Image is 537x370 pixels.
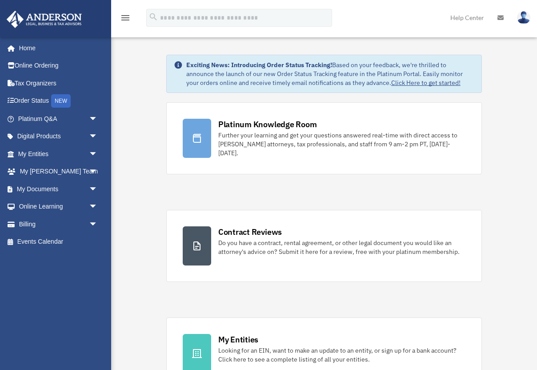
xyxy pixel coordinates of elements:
[6,180,111,198] a: My Documentsarrow_drop_down
[166,102,482,174] a: Platinum Knowledge Room Further your learning and get your questions answered real-time with dire...
[218,226,282,237] div: Contract Reviews
[6,74,111,92] a: Tax Organizers
[89,198,107,216] span: arrow_drop_down
[517,11,530,24] img: User Pic
[6,233,111,251] a: Events Calendar
[218,346,465,364] div: Looking for an EIN, want to make an update to an entity, or sign up for a bank account? Click her...
[51,94,71,108] div: NEW
[218,131,465,157] div: Further your learning and get your questions answered real-time with direct access to [PERSON_NAM...
[89,180,107,198] span: arrow_drop_down
[6,92,111,110] a: Order StatusNEW
[218,119,317,130] div: Platinum Knowledge Room
[6,128,111,145] a: Digital Productsarrow_drop_down
[166,210,482,282] a: Contract Reviews Do you have a contract, rental agreement, or other legal document you would like...
[120,16,131,23] a: menu
[89,145,107,163] span: arrow_drop_down
[186,60,474,87] div: Based on your feedback, we're thrilled to announce the launch of our new Order Status Tracking fe...
[4,11,84,28] img: Anderson Advisors Platinum Portal
[6,198,111,216] a: Online Learningarrow_drop_down
[218,334,258,345] div: My Entities
[6,163,111,181] a: My [PERSON_NAME] Teamarrow_drop_down
[218,238,465,256] div: Do you have a contract, rental agreement, or other legal document you would like an attorney's ad...
[89,110,107,128] span: arrow_drop_down
[391,79,461,87] a: Click Here to get started!
[6,57,111,75] a: Online Ordering
[6,145,111,163] a: My Entitiesarrow_drop_down
[6,215,111,233] a: Billingarrow_drop_down
[120,12,131,23] i: menu
[148,12,158,22] i: search
[186,61,332,69] strong: Exciting News: Introducing Order Status Tracking!
[89,215,107,233] span: arrow_drop_down
[89,163,107,181] span: arrow_drop_down
[6,110,111,128] a: Platinum Q&Aarrow_drop_down
[6,39,107,57] a: Home
[89,128,107,146] span: arrow_drop_down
